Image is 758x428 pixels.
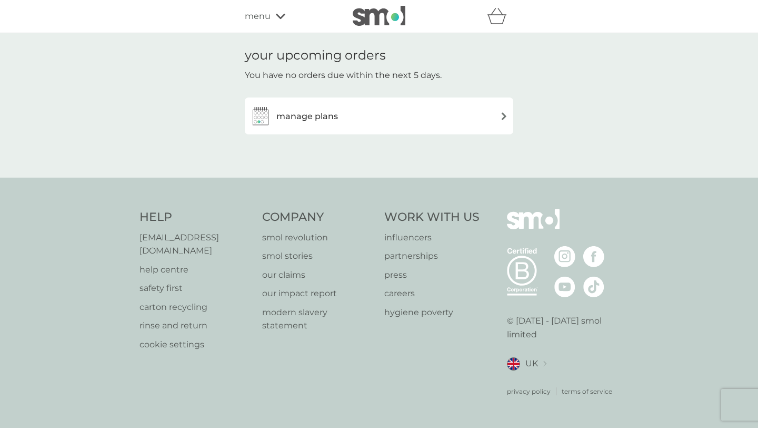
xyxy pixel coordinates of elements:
[353,6,405,26] img: smol
[562,386,612,396] a: terms of service
[543,361,546,367] img: select a new location
[583,276,604,297] img: visit the smol Tiktok page
[384,249,480,263] a: partnerships
[554,246,575,267] img: visit the smol Instagram page
[507,386,551,396] a: privacy policy
[507,357,520,371] img: UK flag
[139,281,252,295] a: safety first
[262,249,374,263] a: smol stories
[245,69,442,82] p: You have no orders due within the next 5 days.
[245,48,386,63] h1: your upcoming orders
[139,319,252,333] a: rinse and return
[139,231,252,258] a: [EMAIL_ADDRESS][DOMAIN_NAME]
[262,209,374,226] h4: Company
[507,209,560,245] img: smol
[583,246,604,267] img: visit the smol Facebook page
[139,300,252,314] a: carton recycling
[139,338,252,352] a: cookie settings
[384,306,480,319] a: hygiene poverty
[262,268,374,282] a: our claims
[384,268,480,282] a: press
[245,9,271,23] span: menu
[139,263,252,277] a: help centre
[384,209,480,226] h4: Work With Us
[262,287,374,300] a: our impact report
[554,276,575,297] img: visit the smol Youtube page
[262,231,374,245] a: smol revolution
[507,314,619,341] p: © [DATE] - [DATE] smol limited
[276,110,338,123] h3: manage plans
[384,287,480,300] a: careers
[384,231,480,245] a: influencers
[139,209,252,226] h4: Help
[525,357,538,371] span: UK
[487,6,513,27] div: basket
[262,306,374,333] a: modern slavery statement
[500,112,508,120] img: arrow right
